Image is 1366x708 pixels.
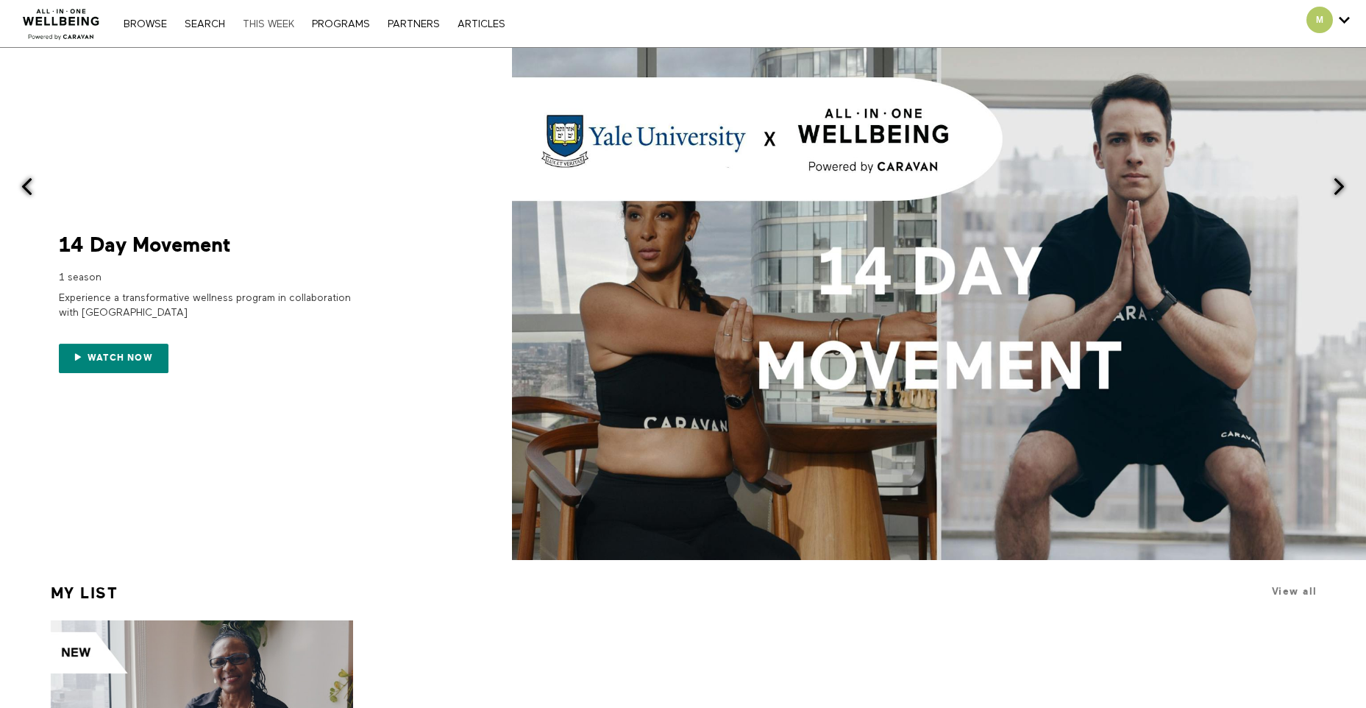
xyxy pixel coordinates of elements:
[116,19,174,29] a: Browse
[450,19,513,29] a: ARTICLES
[116,16,512,31] nav: Primary
[380,19,447,29] a: PARTNERS
[235,19,302,29] a: THIS WEEK
[1272,586,1317,597] a: View all
[177,19,232,29] a: Search
[51,578,118,609] a: My list
[305,19,377,29] a: PROGRAMS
